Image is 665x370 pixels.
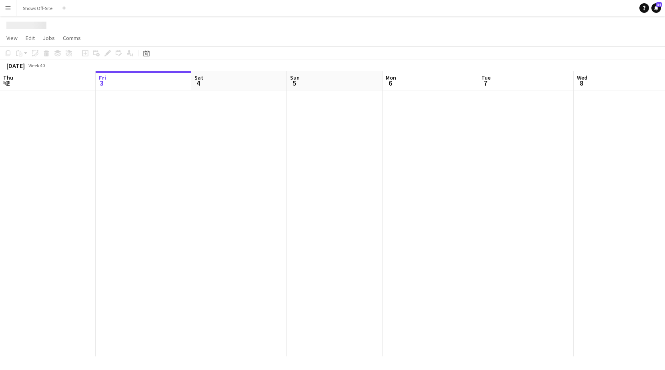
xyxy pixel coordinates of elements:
[193,78,203,88] span: 4
[26,62,46,68] span: Week 40
[22,33,38,43] a: Edit
[2,78,13,88] span: 2
[577,74,587,81] span: Wed
[290,74,300,81] span: Sun
[194,74,203,81] span: Sat
[16,0,59,16] button: Shows Off-Site
[98,78,106,88] span: 3
[43,34,55,42] span: Jobs
[651,3,661,13] a: 34
[40,33,58,43] a: Jobs
[576,78,587,88] span: 8
[480,78,491,88] span: 7
[3,33,21,43] a: View
[60,33,84,43] a: Comms
[6,34,18,42] span: View
[656,2,662,7] span: 34
[63,34,81,42] span: Comms
[99,74,106,81] span: Fri
[289,78,300,88] span: 5
[386,74,396,81] span: Mon
[26,34,35,42] span: Edit
[385,78,396,88] span: 6
[3,74,13,81] span: Thu
[6,62,25,70] div: [DATE]
[481,74,491,81] span: Tue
